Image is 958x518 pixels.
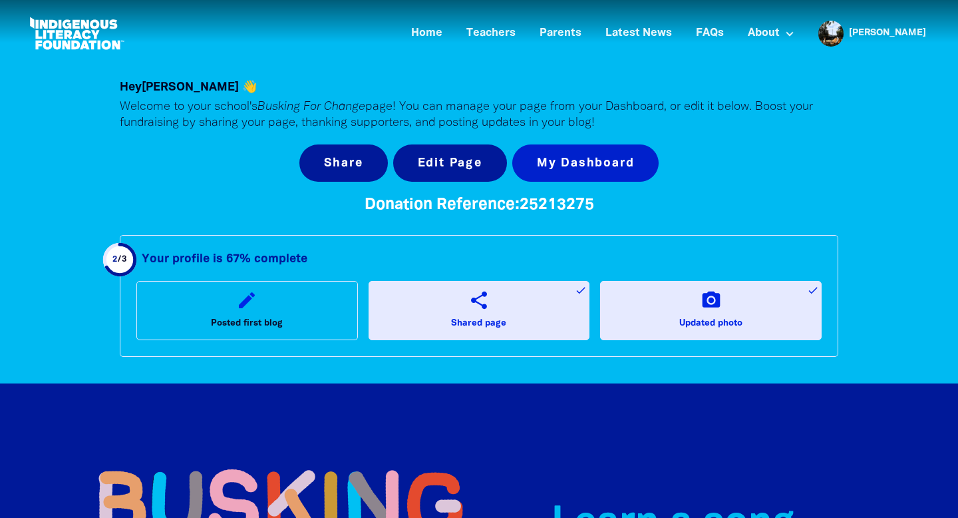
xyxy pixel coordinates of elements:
span: Posted first blog [211,316,283,332]
em: Busking For Change [257,101,365,113]
button: Share [299,144,388,182]
i: edit [236,290,257,311]
div: / 3 [112,252,128,268]
span: Shared page [451,316,506,332]
a: Home [403,23,450,45]
a: Teachers [458,23,524,45]
span: Updated photo [679,316,742,332]
button: Edit Page [393,144,507,182]
a: [PERSON_NAME] [849,29,926,38]
i: done [807,284,819,296]
i: share [468,290,490,311]
a: My Dashboard [512,144,659,182]
span: Hey [PERSON_NAME] 👋 [120,82,257,93]
a: Latest News [597,23,680,45]
a: Parents [532,23,589,45]
p: Welcome to your school's page! You can manage your page from your Dashboard, or edit it below. Bo... [120,99,838,131]
span: Donation Reference: 25213275 [365,198,594,212]
a: camera_altUpdated photodone [600,281,822,340]
strong: Your profile is 67% complete [142,254,307,264]
a: FAQs [688,23,732,45]
i: done [575,284,587,296]
a: About [740,23,802,45]
a: shareShared pagedone [369,281,590,340]
span: 2 [112,256,118,263]
a: editPosted first blog [136,281,358,340]
i: camera_alt [701,290,722,311]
